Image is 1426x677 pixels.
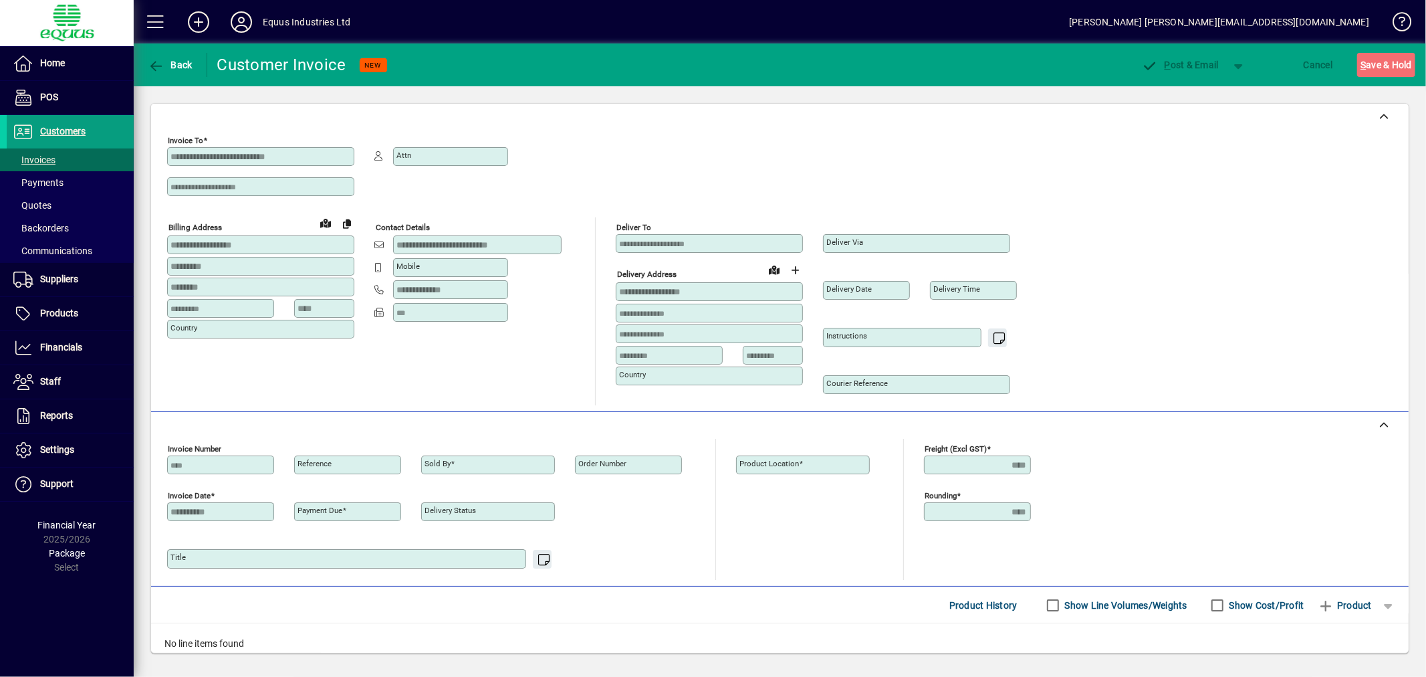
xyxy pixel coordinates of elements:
mat-label: Courier Reference [826,379,888,388]
mat-label: Freight (excl GST) [925,444,987,454]
div: No line items found [151,623,1409,664]
a: View on map [315,212,336,233]
mat-label: Payment due [298,506,342,515]
a: Staff [7,365,134,399]
a: Invoices [7,149,134,171]
span: Settings [40,444,74,455]
a: Quotes [7,194,134,217]
span: POS [40,92,58,102]
div: Customer Invoice [217,54,346,76]
span: Quotes [13,200,51,211]
a: Products [7,297,134,330]
button: Back [144,53,196,77]
a: Suppliers [7,263,134,296]
span: Backorders [13,223,69,233]
mat-label: Product location [739,459,799,468]
span: Suppliers [40,274,78,284]
app-page-header-button: Back [134,53,207,77]
mat-label: Invoice To [168,136,203,145]
mat-label: Country [170,323,197,332]
mat-label: Deliver via [826,237,863,247]
span: Product History [949,595,1018,616]
span: Financial Year [38,520,96,530]
span: Communications [13,246,92,256]
mat-label: Delivery date [826,284,872,294]
span: Package [49,548,85,559]
mat-label: Delivery time [933,284,980,294]
span: S [1360,60,1366,70]
span: Staff [40,376,61,387]
a: Communications [7,239,134,262]
mat-label: Country [619,370,646,379]
span: Reports [40,410,73,421]
mat-label: Rounding [925,491,957,500]
button: Product [1311,593,1379,617]
span: Product [1318,595,1372,616]
a: Knowledge Base [1383,3,1409,46]
label: Show Cost/Profit [1227,599,1304,612]
button: Post & Email [1135,53,1225,77]
mat-label: Invoice number [168,444,221,454]
div: [PERSON_NAME] [PERSON_NAME][EMAIL_ADDRESS][DOMAIN_NAME] [1069,11,1369,33]
mat-label: Attn [396,151,411,160]
span: Payments [13,177,64,188]
a: View on map [763,259,785,280]
a: Payments [7,171,134,194]
button: Copy to Delivery address [336,213,358,234]
mat-label: Order number [578,459,626,468]
button: Choose address [785,260,806,281]
mat-label: Sold by [425,459,451,468]
button: Save & Hold [1357,53,1415,77]
span: Support [40,478,74,489]
div: Equus Industries Ltd [263,11,351,33]
span: Products [40,308,78,318]
span: NEW [365,61,382,70]
span: Invoices [13,155,55,165]
a: Settings [7,433,134,467]
a: Backorders [7,217,134,239]
mat-label: Mobile [396,262,420,271]
a: POS [7,81,134,114]
mat-label: Delivery status [425,506,476,515]
button: Product History [944,593,1023,617]
button: Profile [220,10,263,34]
span: P [1165,60,1171,70]
span: Financials [40,342,82,353]
a: Reports [7,399,134,433]
span: ost & Email [1141,60,1219,70]
span: Home [40,58,65,68]
a: Support [7,468,134,501]
span: Customers [40,126,86,136]
span: Back [148,60,193,70]
mat-label: Deliver To [616,223,651,232]
mat-label: Title [170,553,186,562]
a: Home [7,47,134,80]
a: Financials [7,331,134,365]
mat-label: Reference [298,459,332,468]
span: ave & Hold [1360,54,1412,76]
mat-label: Invoice date [168,491,211,500]
mat-label: Instructions [826,331,867,341]
button: Add [177,10,220,34]
label: Show Line Volumes/Weights [1062,599,1187,612]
